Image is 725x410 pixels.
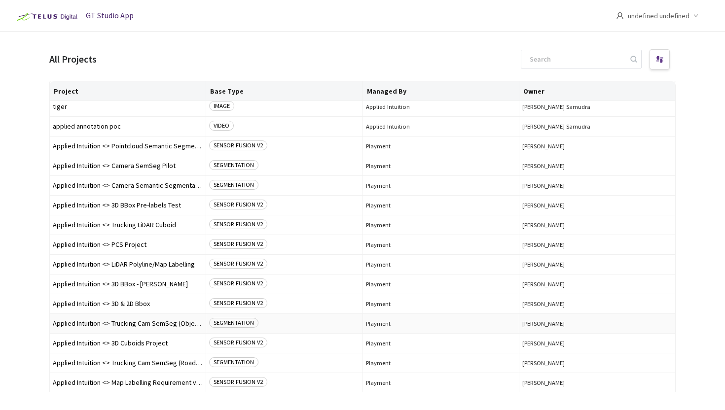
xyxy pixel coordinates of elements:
span: SEGMENTATION [209,160,258,170]
th: Owner [519,81,676,101]
button: Applied Intuition <> Camera Semantic Segmentation Project [53,182,203,189]
span: IMAGE [209,101,234,111]
span: Playment [366,280,516,288]
span: Applied Intuition <> Map Labelling Requirement v2.0 [53,379,203,386]
span: GT Studio App [86,10,134,20]
span: user [616,12,624,20]
span: [PERSON_NAME] Samudra [522,103,672,110]
button: [PERSON_NAME] [522,182,672,189]
button: [PERSON_NAME] [522,300,672,307]
span: SENSOR FUSION V2 [209,239,267,249]
span: Applied Intuition <> 3D & 2D Bbox [53,300,203,307]
span: SENSOR FUSION V2 [209,219,267,229]
span: Playment [366,162,516,170]
span: Playment [366,142,516,150]
th: Base Type [206,81,362,101]
span: SENSOR FUSION V2 [209,259,267,269]
button: [PERSON_NAME] [522,162,672,170]
span: Playment [366,182,516,189]
button: [PERSON_NAME] [522,359,672,367]
span: Applied Intuition [366,123,516,130]
input: Search [524,50,629,68]
span: Playment [366,241,516,248]
th: Project [50,81,206,101]
span: Playment [366,320,516,327]
span: tiger [53,103,203,110]
span: Applied Intuition <> Trucking LiDAR Cuboid [53,221,203,229]
button: [PERSON_NAME] [522,241,672,248]
span: down [693,13,698,18]
span: SENSOR FUSION V2 [209,140,267,150]
button: Applied Intuition <> Pointcloud Semantic Segmentation Project [53,142,203,150]
button: Applied Intuition <> Trucking Cam SemSeg (Objects/Vehicles) [53,320,203,327]
th: Managed By [363,81,519,101]
span: Applied Intuition <> Camera SemSeg Pilot [53,162,203,170]
button: [PERSON_NAME] [522,340,672,347]
button: [PERSON_NAME] [522,280,672,288]
span: VIDEO [209,121,234,131]
span: Applied Intuition <> PCS Project [53,241,203,248]
span: Playment [366,300,516,307]
span: SENSOR FUSION V2 [209,298,267,308]
div: All Projects [49,52,97,67]
span: SEGMENTATION [209,318,258,328]
button: [PERSON_NAME] [522,261,672,268]
button: [PERSON_NAME] [522,142,672,150]
span: SENSOR FUSION V2 [209,377,267,387]
span: Playment [366,221,516,229]
span: Playment [366,340,516,347]
span: applied annotation poc [53,123,203,130]
span: [PERSON_NAME] Samudra [522,123,672,130]
button: [PERSON_NAME] [522,221,672,229]
span: SEGMENTATION [209,357,258,367]
span: Applied Intuition <> 3D BBox Pre-labels Test [53,202,203,209]
button: [PERSON_NAME] [522,379,672,386]
span: Playment [366,261,516,268]
button: Applied Intuition <> Trucking Cam SemSeg (Road Structures) [53,359,203,367]
button: [PERSON_NAME] [522,202,672,209]
span: Playment [366,379,516,386]
span: SENSOR FUSION V2 [209,200,267,209]
span: SENSOR FUSION V2 [209,338,267,347]
span: SEGMENTATION [209,180,258,190]
span: Applied Intuition <> 3D BBox - [PERSON_NAME] [53,280,203,288]
button: [PERSON_NAME] [522,320,672,327]
span: Playment [366,202,516,209]
span: SENSOR FUSION V2 [209,278,267,288]
img: Telus [12,9,80,25]
span: Applied Intuition <> 3D Cuboids Project [53,340,203,347]
span: Applied Intuition <> LiDAR Polyline/Map Labelling [53,261,203,268]
span: Playment [366,359,516,367]
span: Applied Intuition [366,103,516,110]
